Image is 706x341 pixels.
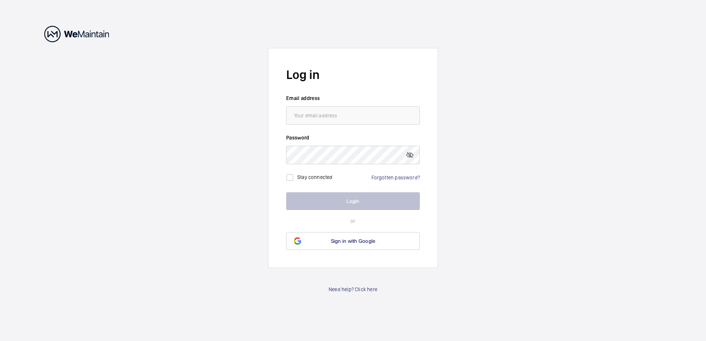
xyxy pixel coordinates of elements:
[286,106,420,125] input: Your email address
[329,286,377,293] a: Need help? Click here
[297,174,333,180] label: Stay connected
[286,66,420,83] h2: Log in
[286,192,420,210] button: Login
[371,175,420,180] a: Forgotten password?
[286,217,420,225] p: or
[286,134,420,141] label: Password
[331,238,376,244] span: Sign in with Google
[286,94,420,102] label: Email address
